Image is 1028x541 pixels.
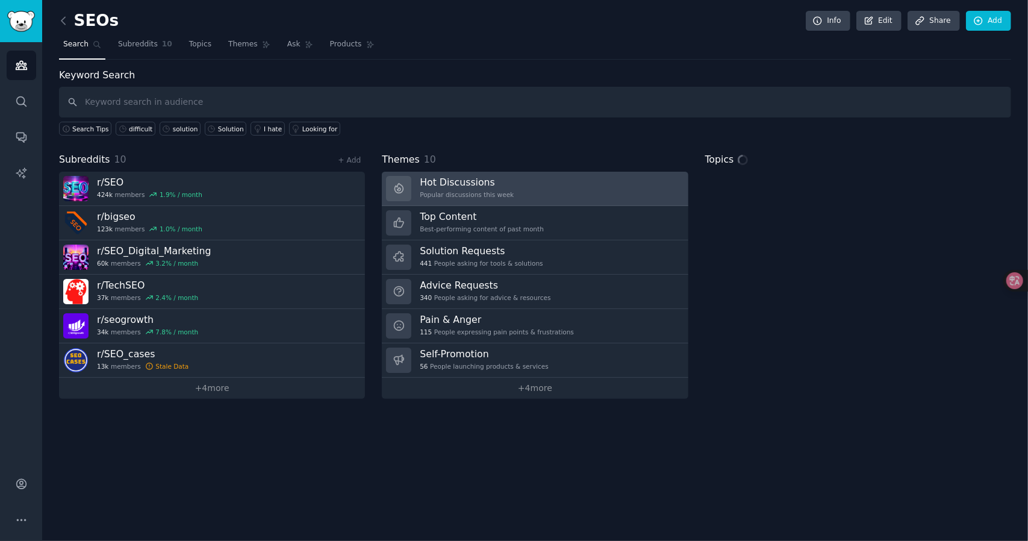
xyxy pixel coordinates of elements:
[420,293,432,302] span: 340
[420,245,543,257] h3: Solution Requests
[283,35,317,60] a: Ask
[160,190,202,199] div: 1.9 % / month
[289,122,340,136] a: Looking for
[97,259,211,267] div: members
[185,35,216,60] a: Topics
[189,39,211,50] span: Topics
[97,362,108,371] span: 13k
[160,225,202,233] div: 1.0 % / month
[97,225,202,233] div: members
[908,11,959,31] a: Share
[420,362,428,371] span: 56
[59,87,1011,117] input: Keyword search in audience
[382,343,688,378] a: Self-Promotion56People launching products & services
[97,259,108,267] span: 60k
[63,348,89,373] img: SEO_cases
[63,313,89,339] img: seogrowth
[218,125,244,133] div: Solution
[224,35,275,60] a: Themes
[97,225,113,233] span: 123k
[382,240,688,275] a: Solution Requests441People asking for tools & solutions
[63,176,89,201] img: SEO
[382,206,688,240] a: Top ContentBest-performing content of past month
[420,348,549,360] h3: Self-Promotion
[338,156,361,164] a: + Add
[302,125,338,133] div: Looking for
[420,176,514,189] h3: Hot Discussions
[59,152,110,167] span: Subreddits
[155,362,188,371] div: Stale Data
[129,125,152,133] div: difficult
[856,11,902,31] a: Edit
[7,11,35,32] img: GummySearch logo
[420,362,549,371] div: People launching products & services
[205,122,246,136] a: Solution
[97,245,211,257] h3: r/ SEO_Digital_Marketing
[264,125,282,133] div: I hate
[155,259,198,267] div: 3.2 % / month
[114,154,126,165] span: 10
[97,362,188,371] div: members
[97,348,188,360] h3: r/ SEO_cases
[382,275,688,309] a: Advice Requests340People asking for advice & resources
[63,279,89,304] img: TechSEO
[97,190,202,199] div: members
[420,259,543,267] div: People asking for tools & solutions
[59,35,105,60] a: Search
[162,39,172,50] span: 10
[63,39,89,50] span: Search
[160,122,201,136] a: solution
[97,190,113,199] span: 424k
[97,210,202,223] h3: r/ bigseo
[420,210,544,223] h3: Top Content
[59,172,365,206] a: r/SEO424kmembers1.9% / month
[59,11,119,31] h2: SEOs
[420,190,514,199] div: Popular discussions this week
[97,313,198,326] h3: r/ seogrowth
[59,309,365,343] a: r/seogrowth34kmembers7.8% / month
[420,328,574,336] div: People expressing pain points & frustrations
[155,293,198,302] div: 2.4 % / month
[97,293,108,302] span: 37k
[173,125,198,133] div: solution
[382,309,688,343] a: Pain & Anger115People expressing pain points & frustrations
[72,125,109,133] span: Search Tips
[59,275,365,309] a: r/TechSEO37kmembers2.4% / month
[420,279,550,292] h3: Advice Requests
[705,152,734,167] span: Topics
[63,245,89,270] img: SEO_Digital_Marketing
[382,152,420,167] span: Themes
[155,328,198,336] div: 7.8 % / month
[420,259,432,267] span: 441
[114,35,176,60] a: Subreddits10
[326,35,379,60] a: Products
[420,313,574,326] h3: Pain & Anger
[59,206,365,240] a: r/bigseo123kmembers1.0% / month
[63,210,89,236] img: bigseo
[118,39,158,50] span: Subreddits
[59,240,365,275] a: r/SEO_Digital_Marketing60kmembers3.2% / month
[420,225,544,233] div: Best-performing content of past month
[251,122,285,136] a: I hate
[97,328,198,336] div: members
[59,122,111,136] button: Search Tips
[330,39,362,50] span: Products
[97,176,202,189] h3: r/ SEO
[420,328,432,336] span: 115
[59,378,365,399] a: +4more
[382,378,688,399] a: +4more
[806,11,850,31] a: Info
[116,122,155,136] a: difficult
[287,39,301,50] span: Ask
[382,172,688,206] a: Hot DiscussionsPopular discussions this week
[59,69,135,81] label: Keyword Search
[228,39,258,50] span: Themes
[966,11,1011,31] a: Add
[97,328,108,336] span: 34k
[97,293,198,302] div: members
[59,343,365,378] a: r/SEO_cases13kmembersStale Data
[97,279,198,292] h3: r/ TechSEO
[420,293,550,302] div: People asking for advice & resources
[424,154,436,165] span: 10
